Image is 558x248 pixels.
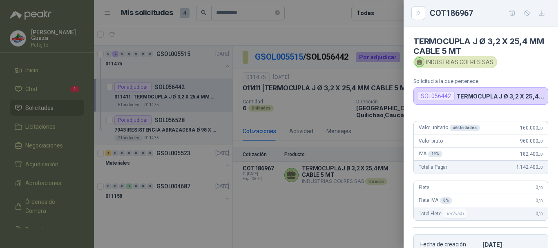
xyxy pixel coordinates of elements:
[419,185,429,190] span: Flete
[450,125,480,131] div: x 6 Unidades
[419,151,442,157] span: IVA
[538,212,543,216] span: ,00
[419,125,480,131] span: Valor unitario
[520,151,543,157] span: 182.400
[420,241,479,248] p: Fecha de creación
[538,139,543,143] span: ,00
[538,165,543,170] span: ,00
[419,138,442,144] span: Valor bruto
[456,93,545,100] p: TERMOCUPLA J Ø 3,2 X 25,4 MM CABLE 5 METROS ACOPLE 11,7 MM
[419,209,469,219] span: Total Flete
[440,197,452,204] div: 0 %
[413,78,548,84] p: Solicitud a la que pertenece
[520,125,543,131] span: 160.000
[419,197,452,204] span: Flete IVA
[536,211,543,217] span: 0
[536,198,543,203] span: 0
[413,56,497,68] div: INDUSTRIAS COLRES SAS
[428,151,443,157] div: 19 %
[538,185,543,190] span: ,00
[536,185,543,190] span: 0
[538,126,543,130] span: ,00
[443,209,467,219] div: Incluido
[520,138,543,144] span: 960.000
[413,36,548,56] h4: TERMOCUPLA J Ø 3,2 X 25,4 MM CABLE 5 MT
[482,241,541,248] p: [DATE]
[538,199,543,203] span: ,00
[516,164,543,170] span: 1.142.400
[413,8,423,18] button: Close
[419,164,447,170] span: Total a Pagar
[430,7,548,20] div: COT186967
[417,91,455,101] div: SOL056442
[538,152,543,156] span: ,00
